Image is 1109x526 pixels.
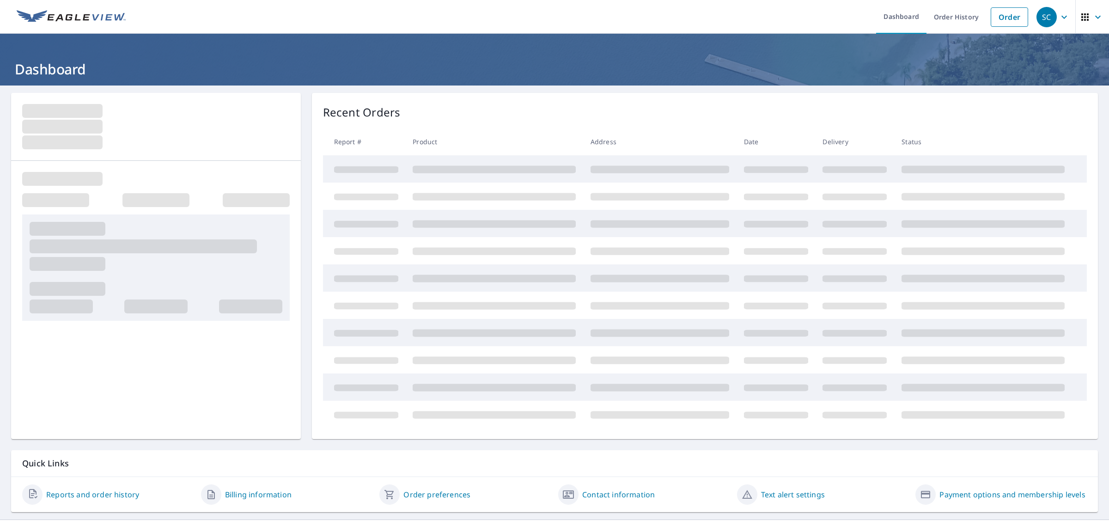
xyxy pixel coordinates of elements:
[939,489,1085,500] a: Payment options and membership levels
[46,489,139,500] a: Reports and order history
[737,128,816,155] th: Date
[991,7,1028,27] a: Order
[583,128,737,155] th: Address
[761,489,825,500] a: Text alert settings
[17,10,126,24] img: EV Logo
[22,458,1087,469] p: Quick Links
[225,489,292,500] a: Billing information
[323,104,401,121] p: Recent Orders
[11,60,1098,79] h1: Dashboard
[1036,7,1057,27] div: SC
[582,489,655,500] a: Contact information
[323,128,406,155] th: Report #
[405,128,583,155] th: Product
[815,128,894,155] th: Delivery
[894,128,1072,155] th: Status
[403,489,470,500] a: Order preferences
